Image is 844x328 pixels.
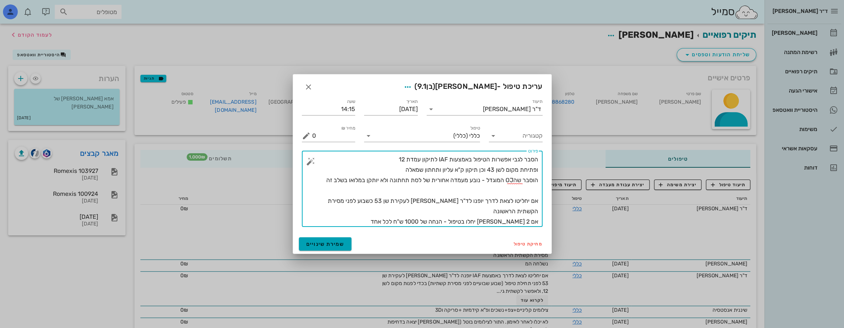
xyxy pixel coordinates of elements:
label: מחיר ₪ [341,125,356,131]
label: שעה [347,99,356,104]
button: מחיקת טיפול [511,239,546,249]
div: ד"ר [PERSON_NAME] [483,106,541,113]
span: (כללי) [453,133,468,139]
button: מחיר ₪ appended action [302,131,311,140]
div: תיעודד"ר [PERSON_NAME] [427,103,543,115]
span: (בן ) [414,82,435,91]
label: טיפול [470,125,480,131]
span: 9.1 [417,82,427,91]
span: מחיקת טיפול [514,241,543,247]
span: [PERSON_NAME] [435,82,497,91]
span: שמירת שינויים [306,241,344,247]
label: פירוט [528,148,538,154]
label: תאריך [406,99,418,104]
button: שמירת שינויים [299,237,352,251]
span: כללי [469,133,480,139]
label: תיעוד [532,99,543,104]
span: עריכת טיפול - [401,80,542,94]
